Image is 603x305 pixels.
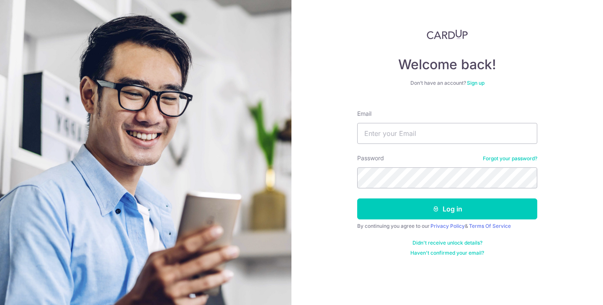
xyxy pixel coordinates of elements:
div: By continuing you agree to our & [357,223,537,229]
a: Haven't confirmed your email? [410,250,484,256]
div: Don’t have an account? [357,80,537,86]
label: Password [357,154,384,162]
a: Terms Of Service [469,223,511,229]
label: Email [357,109,371,118]
a: Forgot your password? [483,155,537,162]
h4: Welcome back! [357,56,537,73]
a: Didn't receive unlock details? [412,240,482,246]
button: Log in [357,198,537,219]
a: Sign up [467,80,484,86]
img: CardUp Logo [427,29,468,39]
a: Privacy Policy [430,223,465,229]
input: Enter your Email [357,123,537,144]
